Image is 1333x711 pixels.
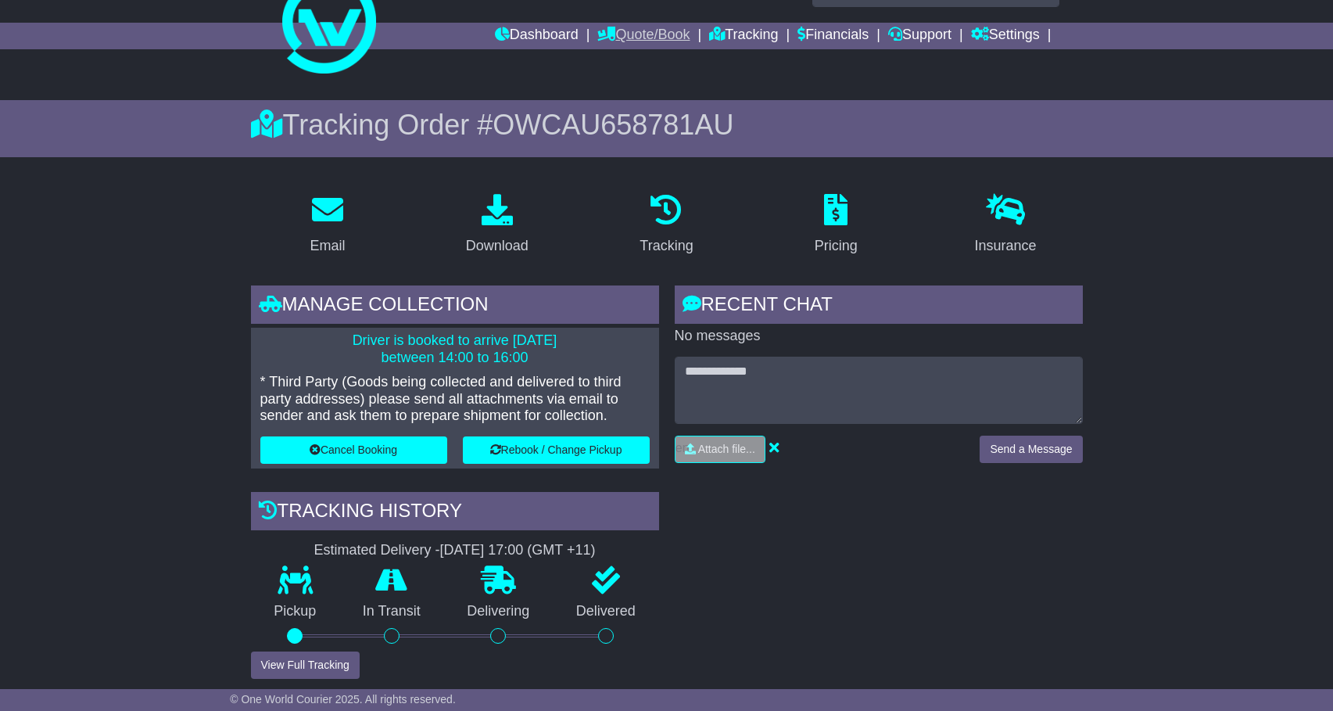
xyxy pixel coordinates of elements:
[456,189,539,262] a: Download
[260,332,650,366] p: Driver is booked to arrive [DATE] between 14:00 to 16:00
[495,23,579,49] a: Dashboard
[815,235,858,257] div: Pricing
[251,285,659,328] div: Manage collection
[310,235,345,257] div: Email
[230,693,456,706] span: © One World Courier 2025. All rights reserved.
[797,23,869,49] a: Financials
[709,23,778,49] a: Tracking
[597,23,690,49] a: Quote/Book
[675,285,1083,328] div: RECENT CHAT
[260,436,447,464] button: Cancel Booking
[493,109,733,141] span: OWCAU658781AU
[640,235,693,257] div: Tracking
[466,235,529,257] div: Download
[980,436,1082,463] button: Send a Message
[629,189,703,262] a: Tracking
[888,23,951,49] a: Support
[339,603,444,620] p: In Transit
[260,374,650,425] p: * Third Party (Goods being collected and delivered to third party addresses) please send all atta...
[965,189,1047,262] a: Insurance
[971,23,1040,49] a: Settings
[444,603,554,620] p: Delivering
[440,542,596,559] div: [DATE] 17:00 (GMT +11)
[463,436,650,464] button: Rebook / Change Pickup
[251,652,360,679] button: View Full Tracking
[299,189,355,262] a: Email
[553,603,659,620] p: Delivered
[675,328,1083,345] p: No messages
[251,492,659,534] div: Tracking history
[251,108,1083,142] div: Tracking Order #
[804,189,868,262] a: Pricing
[975,235,1037,257] div: Insurance
[251,603,340,620] p: Pickup
[251,542,659,559] div: Estimated Delivery -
